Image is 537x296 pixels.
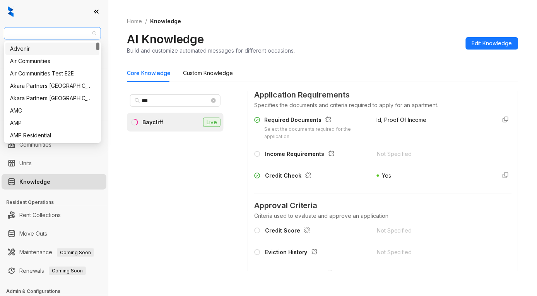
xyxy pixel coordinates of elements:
span: Fairfield [9,27,96,39]
div: Air Communities Test E2E [10,69,95,78]
div: Air Communities [10,57,95,65]
li: / [145,17,147,26]
div: Eviction History [265,248,321,258]
div: AMG [5,104,99,117]
li: Communities [2,137,106,152]
div: AMP [5,117,99,129]
div: Not Specified [377,248,490,257]
a: RenewalsComing Soon [19,263,86,279]
span: Approval Criteria [254,200,512,212]
div: Akara Partners Nashville [5,80,99,92]
li: Leads [2,52,106,67]
div: Select the documents required for the application. [264,126,368,140]
img: logo [8,6,14,17]
div: Air Communities [5,55,99,67]
div: AMP Residential [5,129,99,142]
div: Advenir [5,43,99,55]
li: Units [2,156,106,171]
li: Maintenance [2,245,106,260]
h3: Resident Operations [6,199,108,206]
div: Core Knowledge [127,69,171,77]
div: Baycliff [142,118,163,127]
div: Akara Partners Phoenix [5,92,99,104]
span: close-circle [211,98,216,103]
span: Application Requirements [254,89,512,101]
div: AMG [10,106,95,115]
a: Rent Collections [19,207,61,223]
span: Coming Soon [57,248,94,257]
li: Collections [2,104,106,119]
div: AMP [10,119,95,127]
div: AMP Residential [10,131,95,140]
span: Live [203,118,221,127]
li: Rent Collections [2,207,106,223]
div: Not Specified [377,270,490,278]
button: Edit Knowledge [466,37,518,50]
span: Yes [382,172,392,179]
div: Akara Partners [GEOGRAPHIC_DATA] [10,82,95,90]
a: Knowledge [19,174,50,190]
div: Late Payment History [265,270,336,280]
span: Edit Knowledge [472,39,512,48]
span: search [135,98,140,103]
div: Not Specified [377,150,490,158]
div: Advenir [10,44,95,53]
a: Home [125,17,144,26]
h2: AI Knowledge [127,32,204,46]
div: Air Communities Test E2E [5,67,99,80]
li: Leasing [2,85,106,101]
li: Renewals [2,263,106,279]
div: Criteria used to evaluate and approve an application. [254,212,512,220]
div: Not Specified [377,226,490,235]
span: Id, Proof Of Income [377,116,427,123]
div: Required Documents [264,116,368,126]
div: Specifies the documents and criteria required to apply for an apartment. [254,101,512,110]
div: Custom Knowledge [183,69,233,77]
li: Knowledge [2,174,106,190]
h3: Admin & Configurations [6,288,108,295]
span: Coming Soon [49,267,86,275]
div: Akara Partners [GEOGRAPHIC_DATA] [10,94,95,103]
div: Build and customize automated messages for different occasions. [127,46,295,55]
a: Units [19,156,32,171]
a: Communities [19,137,51,152]
a: Move Outs [19,226,47,241]
div: Credit Score [265,226,313,236]
span: Knowledge [150,18,181,24]
div: Credit Check [265,171,315,181]
li: Move Outs [2,226,106,241]
div: Income Requirements [265,150,338,160]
